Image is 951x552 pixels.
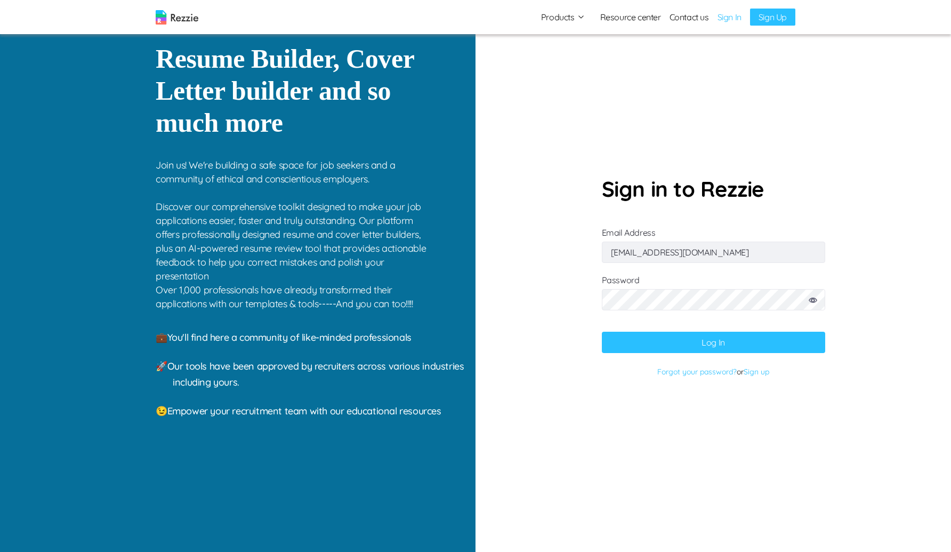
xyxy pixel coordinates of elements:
a: Sign In [718,11,742,23]
p: Over 1,000 professionals have already transformed their applications with our templates & tools--... [156,283,433,311]
span: 🚀 Our tools have been approved by recruiters across various industries including yours. [156,360,464,388]
a: Contact us [670,11,709,23]
span: 😉 Empower your recruitment team with our educational resources [156,405,441,417]
input: Password [602,289,825,310]
button: Log In [602,332,825,353]
img: logo [156,10,198,25]
a: Sign up [744,367,769,377]
p: or [602,364,825,380]
p: Sign in to Rezzie [602,173,825,205]
a: Forgot your password? [657,367,737,377]
a: Resource center [600,11,661,23]
input: Email Address [602,242,825,263]
label: Email Address [602,227,825,258]
label: Password [602,275,825,321]
p: Resume Builder, Cover Letter builder and so much more [156,43,422,139]
button: Products [541,11,585,23]
a: Sign Up [750,9,795,26]
p: Join us! We're building a safe space for job seekers and a community of ethical and conscientious... [156,158,433,283]
span: 💼 You'll find here a community of like-minded professionals [156,331,412,343]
